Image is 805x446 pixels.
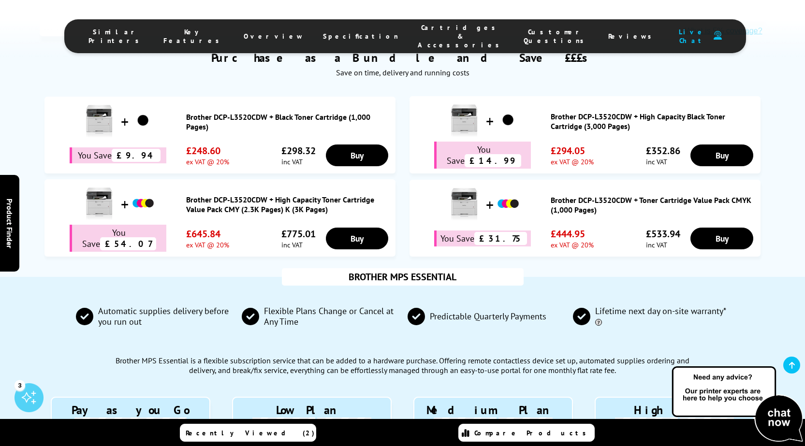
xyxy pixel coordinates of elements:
span: £775.01 [281,228,316,240]
img: Brother DCP-L3520CDW + Black Toner Cartridge (1,000 Pages) [80,101,118,140]
span: Live Chat [676,28,709,45]
span: inc VAT [281,240,316,249]
span: £352.86 [646,144,680,157]
span: Reviews [608,32,657,41]
a: Brother DCP-L3520CDW + High Capacity Black Toner Cartridge (3,000 Pages) [551,112,755,131]
div: Low Plan [238,403,386,417]
span: inc VAT [281,157,316,166]
a: Recently Viewed (2) [180,424,316,442]
a: Compare Products [458,424,595,442]
img: user-headset-duotone.svg [714,31,722,40]
img: Brother DCP-L3520CDW + High Capacity Toner Cartridge Value Pack CMY (2.3K Pages) K (3K Pages) [80,184,118,223]
span: inc VAT [646,157,680,166]
span: inc VAT [646,240,680,249]
div: You Save [434,142,531,169]
a: Brother DCP-L3520CDW + High Capacity Toner Cartridge Value Pack CMY (2.3K Pages) K (3K Pages) [186,195,391,214]
div: BROTHER MPS ESSENTIAL [282,268,524,286]
span: £9.94 [112,149,161,162]
span: ex VAT @ 20% [551,240,594,249]
img: Brother DCP-L3520CDW + High Capacity Black Toner Cartridge (3,000 Pages) [496,108,520,132]
span: Customer Questions [524,28,589,45]
span: £298.32 [281,144,316,157]
span: ex VAT @ 20% [186,240,229,249]
img: Brother DCP-L3520CDW + High Capacity Black Toner Cartridge (3,000 Pages) [445,101,483,140]
span: £31.75 [474,232,527,245]
img: Brother DCP-L3520CDW + Toner Cartridge Value Pack CMYK (1,000 Pages) [445,185,483,223]
span: Compare Products [474,429,591,437]
a: Brother DCP-L3520CDW + Black Toner Cartridge (1,000 Pages) [186,112,391,131]
span: Overview [244,32,304,41]
img: Brother DCP-L3520CDW + Toner Cartridge Value Pack CMYK (1,000 Pages) [496,192,520,216]
div: You Save [434,230,531,246]
span: £248.60 [186,144,229,157]
span: Similar Printers [88,28,144,45]
a: Buy [326,144,388,166]
span: £14.99 [465,154,521,167]
span: Lifetime next day on-site warranty* [590,306,729,327]
span: £645.84 [186,228,229,240]
span: £54.07 [100,237,156,250]
span: £294.05 [551,144,594,157]
span: ex VAT @ 20% [551,157,594,166]
span: £444.95 [551,228,594,240]
span: Cartridges & Accessories [418,23,504,49]
div: Save on time, delivery and running costs [52,68,753,77]
span: £533.94 [646,228,680,240]
a: Brother DCP-L3520CDW + Toner Cartridge Value Pack CMYK (1,000 Pages) [551,195,755,215]
span: Key Features [163,28,224,45]
span: Specification [323,32,398,41]
a: Buy [690,144,753,166]
div: You Save [70,147,166,163]
a: Buy [326,228,388,249]
span: Automatic supplies delivery before you run out [93,306,232,327]
div: High Plan [600,403,748,417]
img: Open Live Chat window [670,365,805,444]
span: Flexible Plans Change or Cancel at Any Time [259,306,398,327]
span: Recently Viewed (2) [186,429,315,437]
div: Medium Plan [419,403,567,417]
span: Product Finder [5,198,15,248]
div: 3 [15,380,25,390]
a: Buy [690,228,753,249]
div: You Save [70,225,166,252]
div: Brother MPS Essential is a flexible subscription service that can be added to a hardware purchase... [112,336,692,380]
span: ex VAT @ 20% [186,157,229,166]
img: Brother DCP-L3520CDW + High Capacity Toner Cartridge Value Pack CMY (2.3K Pages) K (3K Pages) [131,191,155,216]
span: Predictable Quarterly Payments [425,311,546,322]
div: Pay as you Go [57,403,205,417]
div: Purchase as a Bundle and Save £££s [40,36,765,82]
img: Brother DCP-L3520CDW + Black Toner Cartridge (1,000 Pages) [131,109,155,133]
